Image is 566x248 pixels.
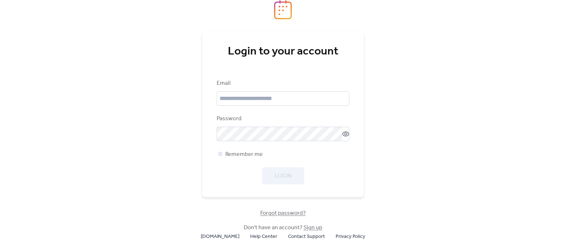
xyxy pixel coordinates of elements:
span: Don't have an account? [244,223,322,232]
a: Privacy Policy [336,232,365,241]
span: Contact Support [288,232,325,241]
a: Forgot password? [260,211,306,215]
div: Login to your account [217,44,349,59]
span: [DOMAIN_NAME] [201,232,239,241]
a: Sign up [304,222,322,233]
a: [DOMAIN_NAME] [201,232,239,241]
span: Privacy Policy [336,232,365,241]
span: Help Center [250,232,277,241]
a: Contact Support [288,232,325,241]
div: Email [217,79,348,88]
span: Remember me [225,150,263,159]
a: Help Center [250,232,277,241]
span: Forgot password? [260,209,306,218]
div: Password [217,114,348,123]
